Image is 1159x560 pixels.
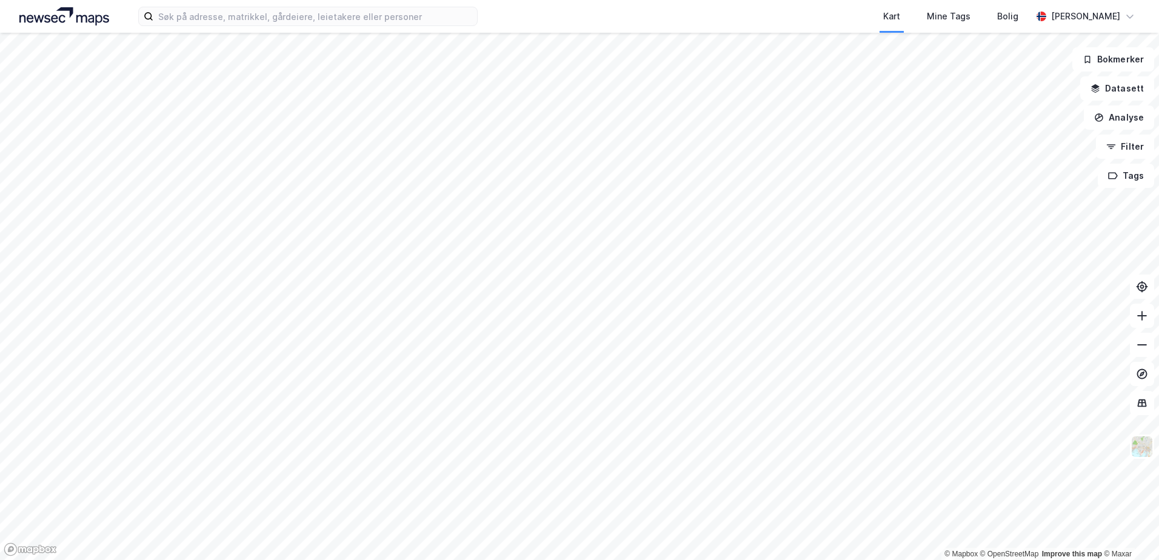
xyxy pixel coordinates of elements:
a: Improve this map [1042,550,1102,558]
button: Tags [1098,164,1154,188]
button: Analyse [1084,105,1154,130]
img: logo.a4113a55bc3d86da70a041830d287a7e.svg [19,7,109,25]
img: Z [1131,435,1154,458]
div: Mine Tags [927,9,970,24]
a: Mapbox homepage [4,542,57,556]
div: Kontrollprogram for chat [1098,502,1159,560]
div: Kart [883,9,900,24]
a: OpenStreetMap [980,550,1039,558]
iframe: Chat Widget [1098,502,1159,560]
div: Bolig [997,9,1018,24]
div: [PERSON_NAME] [1051,9,1120,24]
a: Mapbox [944,550,978,558]
button: Filter [1096,135,1154,159]
button: Datasett [1080,76,1154,101]
input: Søk på adresse, matrikkel, gårdeiere, leietakere eller personer [153,7,477,25]
button: Bokmerker [1072,47,1154,72]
